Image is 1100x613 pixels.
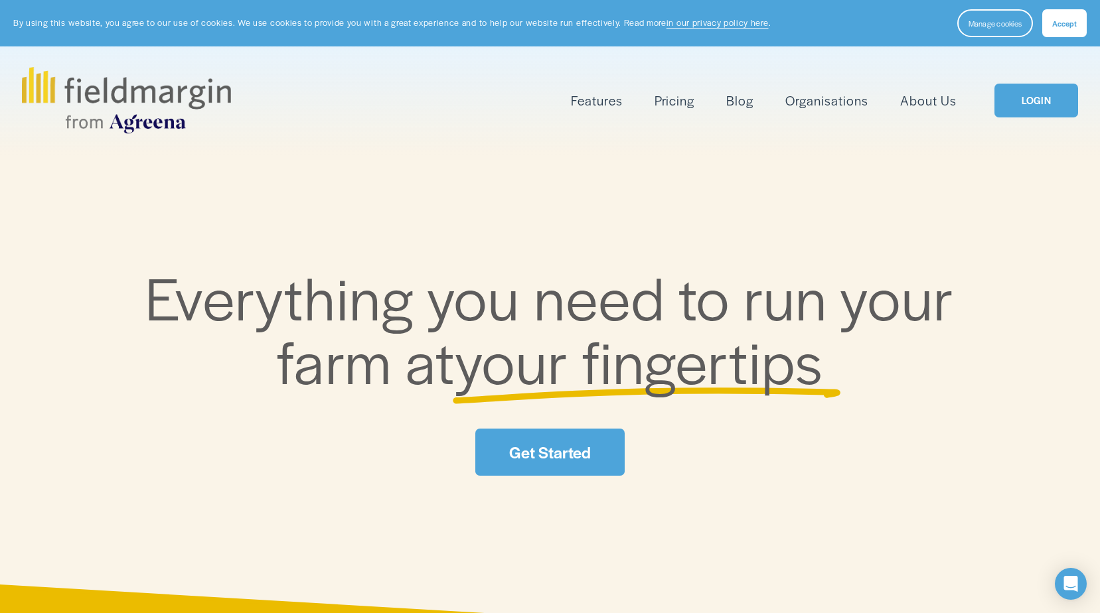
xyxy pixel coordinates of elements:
[957,9,1033,37] button: Manage cookies
[667,17,769,29] a: in our privacy policy here
[22,67,230,133] img: fieldmargin.com
[1052,18,1077,29] span: Accept
[785,90,868,111] a: Organisations
[1042,9,1087,37] button: Accept
[1055,568,1087,600] div: Open Intercom Messenger
[145,255,968,401] span: Everything you need to run your farm at
[475,429,624,476] a: Get Started
[655,90,694,111] a: Pricing
[900,90,957,111] a: About Us
[571,91,622,110] span: Features
[726,90,753,111] a: Blog
[969,18,1022,29] span: Manage cookies
[994,84,1078,117] a: LOGIN
[455,318,823,401] span: your fingertips
[13,17,771,29] p: By using this website, you agree to our use of cookies. We use cookies to provide you with a grea...
[571,90,622,111] a: folder dropdown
